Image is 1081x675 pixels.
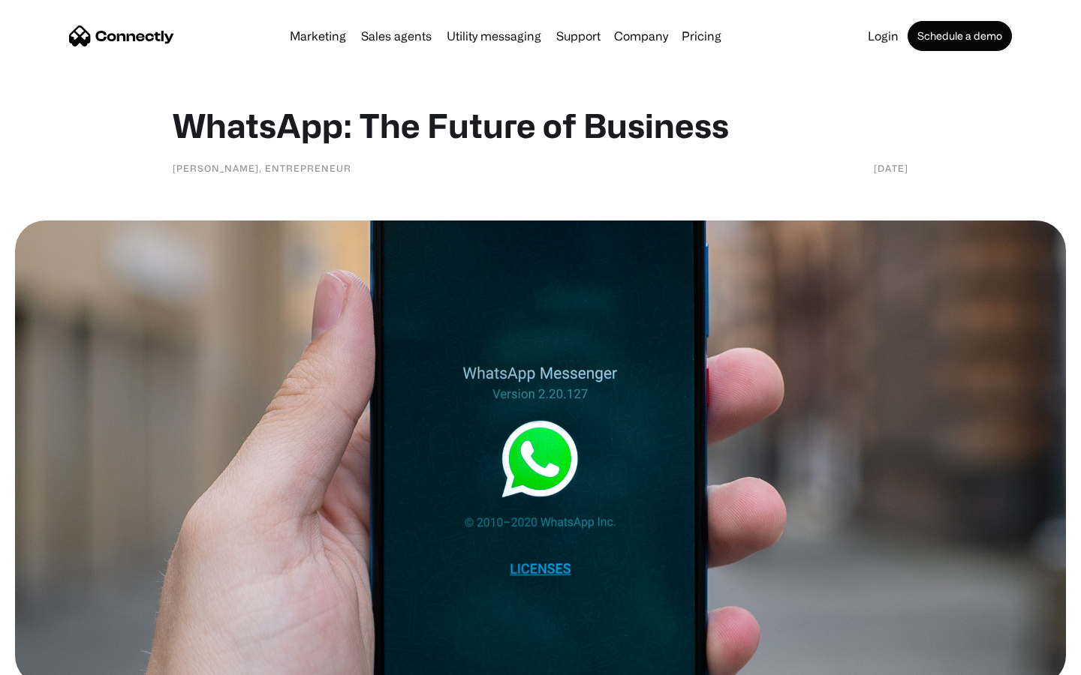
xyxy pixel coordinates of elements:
h1: WhatsApp: The Future of Business [173,105,908,145]
a: Login [862,30,905,42]
a: Utility messaging [441,30,547,42]
a: Marketing [284,30,352,42]
a: Sales agents [355,30,438,42]
div: [PERSON_NAME], Entrepreneur [173,160,351,175]
a: Schedule a demo [908,21,1012,51]
a: Support [550,30,607,42]
aside: Language selected: English [15,649,90,670]
a: Pricing [676,30,727,42]
div: Company [614,25,668,46]
div: [DATE] [874,160,908,175]
ul: Language list [30,649,90,670]
a: home [69,25,174,47]
div: Company [610,25,673,46]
